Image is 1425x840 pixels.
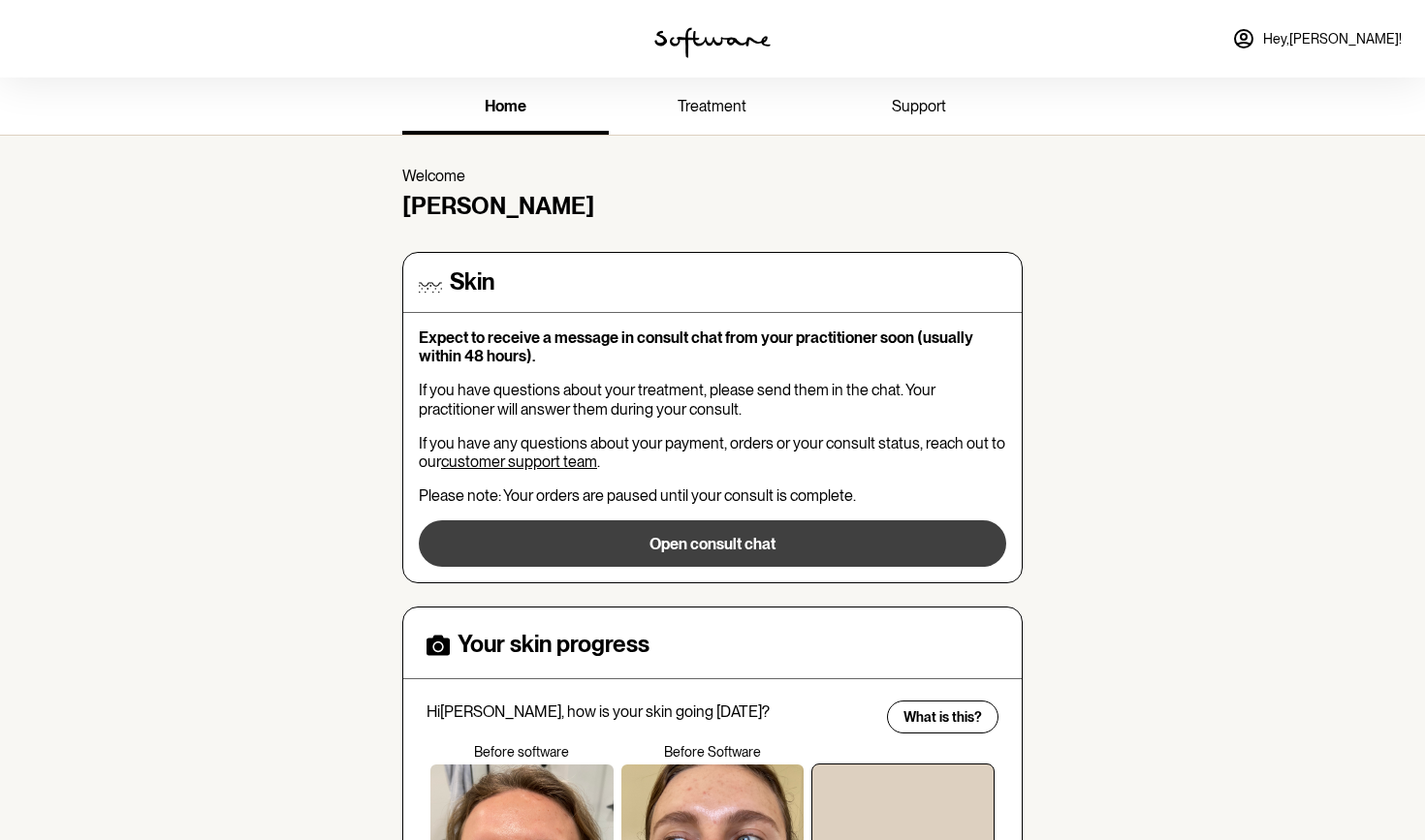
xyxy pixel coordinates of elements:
h4: [PERSON_NAME] [402,193,1023,221]
span: treatment [678,97,746,115]
p: Please note: Your orders are paused until your consult is complete. [419,486,1006,505]
p: If you have questions about your treatment, please send them in the chat. Your practitioner will ... [419,381,1006,418]
button: Open consult chat [419,520,1006,567]
span: home [485,97,526,115]
p: Hi [PERSON_NAME] , how is your skin going [DATE]? [427,702,874,721]
p: If you have any questions about your payment, orders or your consult status, reach out to our . [419,434,1006,471]
p: Expect to receive a message in consult chat from your practitioner soon (usually within 48 hours). [419,328,1006,365]
a: support [816,81,1023,135]
span: Hey, [PERSON_NAME] ! [1263,31,1402,47]
h4: Your skin progress [458,631,649,659]
a: Hey,[PERSON_NAME]! [1220,16,1413,62]
p: Before Software [617,744,808,761]
a: customer support team [441,452,597,471]
h4: Skin [450,268,494,296]
p: Welcome [402,167,1023,185]
a: home [402,81,609,135]
button: What is this? [887,700,998,733]
p: Before software [427,744,617,761]
img: software logo [654,27,771,58]
span: support [892,97,946,115]
span: What is this? [903,709,982,726]
a: treatment [609,81,815,135]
